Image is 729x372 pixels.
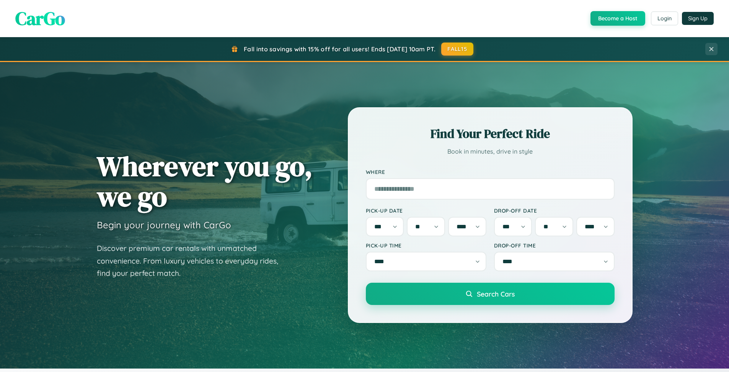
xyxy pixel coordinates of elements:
[97,151,313,211] h1: Wherever you go, we go
[366,283,615,305] button: Search Cars
[477,290,515,298] span: Search Cars
[494,207,615,214] label: Drop-off Date
[244,45,435,53] span: Fall into savings with 15% off for all users! Ends [DATE] 10am PT.
[651,11,678,25] button: Login
[682,12,714,25] button: Sign Up
[366,242,486,249] label: Pick-up Time
[97,242,288,280] p: Discover premium car rentals with unmatched convenience. From luxury vehicles to everyday rides, ...
[366,169,615,175] label: Where
[97,219,231,231] h3: Begin your journey with CarGo
[494,242,615,249] label: Drop-off Time
[15,6,65,31] span: CarGo
[590,11,645,26] button: Become a Host
[441,43,473,56] button: FALL15
[366,125,615,142] h2: Find Your Perfect Ride
[366,146,615,157] p: Book in minutes, drive in style
[366,207,486,214] label: Pick-up Date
